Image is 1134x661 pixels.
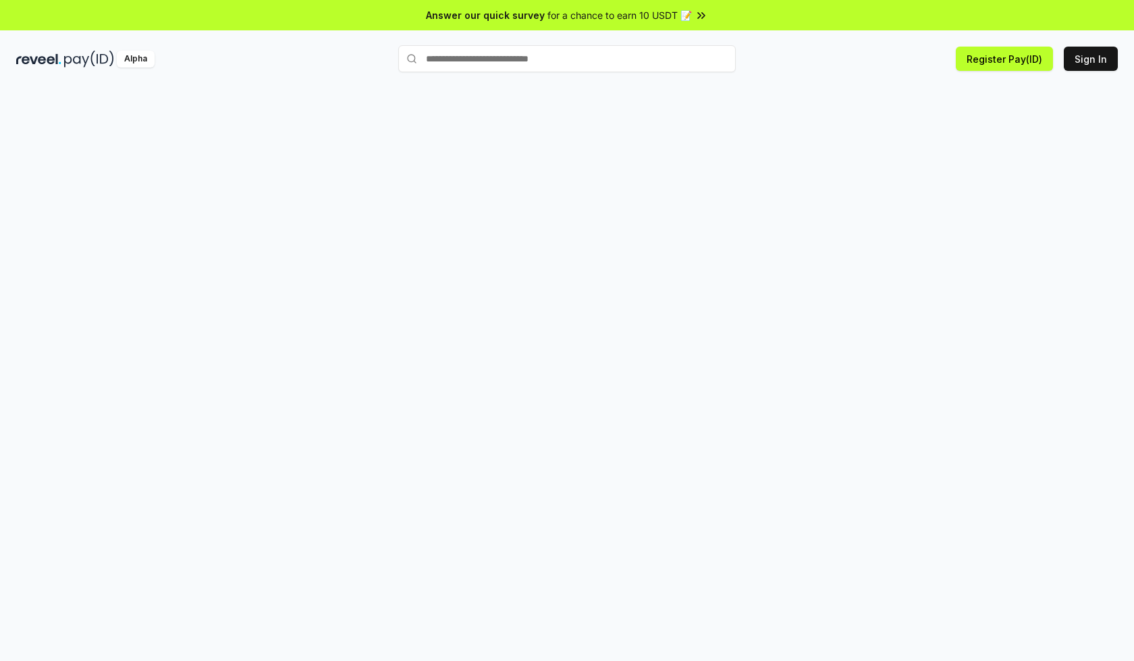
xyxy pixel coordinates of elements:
[16,51,61,68] img: reveel_dark
[426,8,545,22] span: Answer our quick survey
[956,47,1053,71] button: Register Pay(ID)
[64,51,114,68] img: pay_id
[117,51,155,68] div: Alpha
[547,8,692,22] span: for a chance to earn 10 USDT 📝
[1064,47,1118,71] button: Sign In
